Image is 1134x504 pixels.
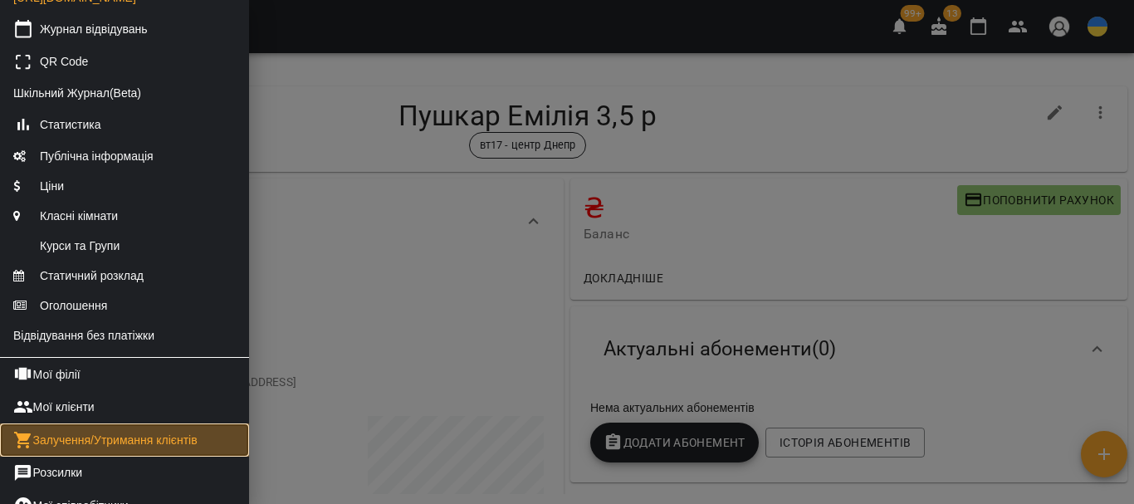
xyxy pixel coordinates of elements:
span: QR Code [40,53,88,70]
span: Ціни [13,178,64,194]
span: Оголошення [13,297,107,314]
span: Класні кімнати [13,208,118,224]
span: Статичний розклад [13,267,144,284]
span: Курси та Групи [13,237,120,254]
span: Відвідування без платіжки [13,327,154,344]
span: Журнал відвідувань [40,21,148,37]
span: Статистика [40,116,101,133]
span: Публічна інформація [13,148,154,164]
span: Шкільний Журнал(Beta) [13,85,141,101]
